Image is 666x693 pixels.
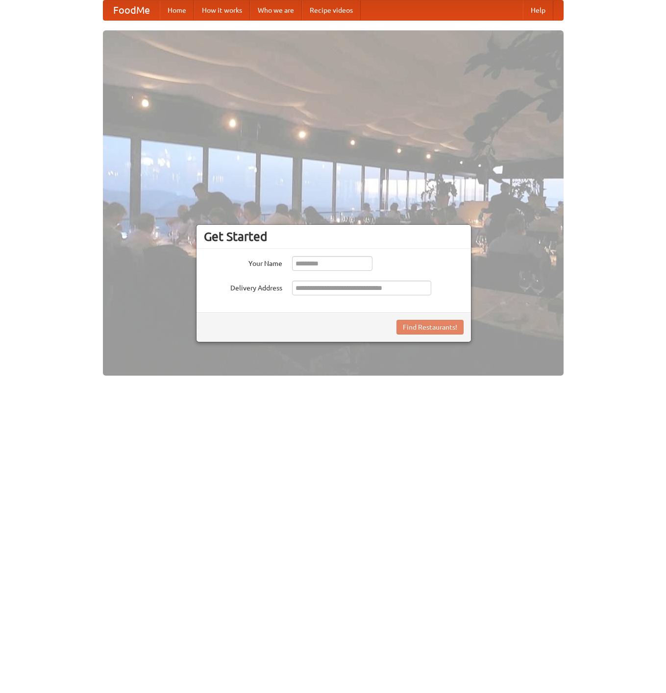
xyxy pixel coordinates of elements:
[523,0,553,20] a: Help
[396,320,464,335] button: Find Restaurants!
[160,0,194,20] a: Home
[204,256,282,268] label: Your Name
[103,0,160,20] a: FoodMe
[204,229,464,244] h3: Get Started
[194,0,250,20] a: How it works
[302,0,361,20] a: Recipe videos
[204,281,282,293] label: Delivery Address
[250,0,302,20] a: Who we are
